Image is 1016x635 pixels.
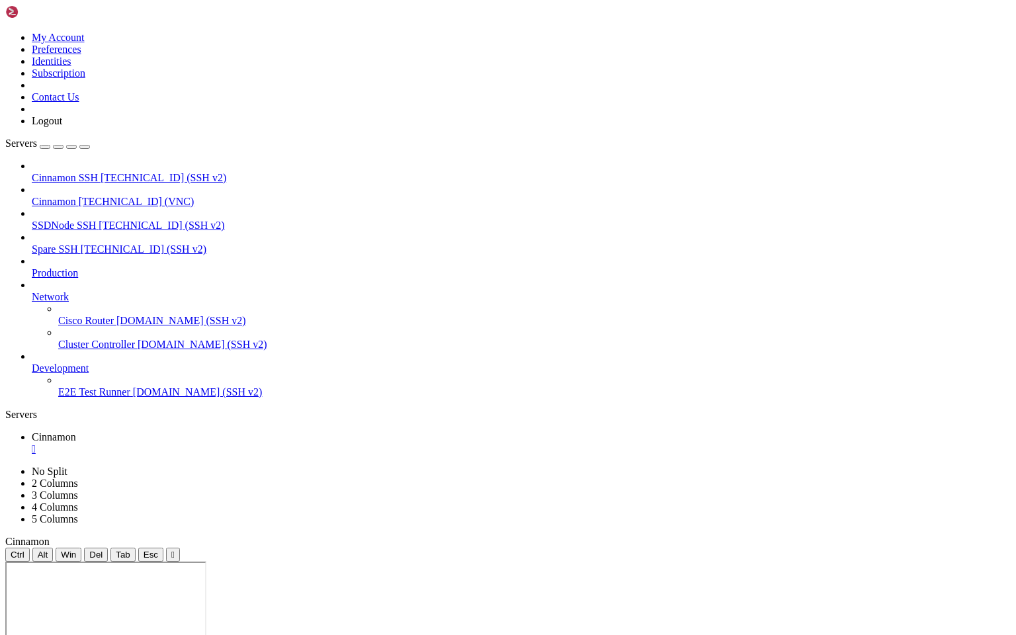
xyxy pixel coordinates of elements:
[32,243,1011,255] a: Spare SSH [TECHNICAL_ID] (SSH v2)
[32,172,98,183] span: Cinnamon SSH
[58,327,1011,351] li: Cluster Controller [DOMAIN_NAME] (SSH v2)
[171,550,175,560] div: 
[58,374,1011,398] li: E2E Test Runner [DOMAIN_NAME] (SSH v2)
[32,501,78,513] a: 4 Columns
[32,160,1011,184] li: Cinnamon SSH [TECHNICAL_ID] (SSH v2)
[116,315,246,326] span: [DOMAIN_NAME] (SSH v2)
[58,386,130,398] span: E2E Test Runner
[32,291,69,302] span: Network
[32,291,1011,303] a: Network
[32,431,1011,455] a: Cinnamon
[133,386,263,398] span: [DOMAIN_NAME] (SSH v2)
[32,513,78,525] a: 5 Columns
[138,548,163,562] button: Esc
[116,550,130,560] span: Tab
[5,536,50,547] span: Cinnamon
[56,548,81,562] button: Win
[38,550,48,560] span: Alt
[32,32,85,43] a: My Account
[81,243,206,255] span: [TECHNICAL_ID] (SSH v2)
[5,548,30,562] button: Ctrl
[144,550,158,560] span: Esc
[32,255,1011,279] li: Production
[32,208,1011,232] li: SSDNode SSH [TECHNICAL_ID] (SSH v2)
[32,220,96,231] span: SSDNode SSH
[5,5,81,19] img: Shellngn
[32,243,78,255] span: Spare SSH
[84,548,108,562] button: Del
[32,362,1011,374] a: Development
[32,267,1011,279] a: Production
[32,466,67,477] a: No Split
[32,44,81,55] a: Preferences
[5,138,90,149] a: Servers
[11,550,24,560] span: Ctrl
[32,220,1011,232] a: SSDNode SSH [TECHNICAL_ID] (SSH v2)
[58,315,114,326] span: Cisco Router
[32,351,1011,398] li: Development
[99,220,224,231] span: [TECHNICAL_ID] (SSH v2)
[32,267,78,278] span: Production
[79,196,194,207] span: [TECHNICAL_ID] (VNC)
[32,489,78,501] a: 3 Columns
[32,184,1011,208] li: Cinnamon [TECHNICAL_ID] (VNC)
[32,91,79,103] a: Contact Us
[32,172,1011,184] a: Cinnamon SSH [TECHNICAL_ID] (SSH v2)
[32,279,1011,351] li: Network
[58,339,135,350] span: Cluster Controller
[32,56,71,67] a: Identities
[32,548,54,562] button: Alt
[32,232,1011,255] li: Spare SSH [TECHNICAL_ID] (SSH v2)
[32,443,1011,455] a: 
[32,196,1011,208] a: Cinnamon [TECHNICAL_ID] (VNC)
[166,548,180,562] button: 
[138,339,267,350] span: [DOMAIN_NAME] (SSH v2)
[32,362,89,374] span: Development
[32,431,76,443] span: Cinnamon
[32,67,85,79] a: Subscription
[5,138,37,149] span: Servers
[61,550,76,560] span: Win
[32,478,78,489] a: 2 Columns
[5,409,1011,421] div: Servers
[58,303,1011,327] li: Cisco Router [DOMAIN_NAME] (SSH v2)
[32,115,62,126] a: Logout
[89,550,103,560] span: Del
[110,548,136,562] button: Tab
[101,172,226,183] span: [TECHNICAL_ID] (SSH v2)
[58,315,1011,327] a: Cisco Router [DOMAIN_NAME] (SSH v2)
[58,386,1011,398] a: E2E Test Runner [DOMAIN_NAME] (SSH v2)
[32,196,76,207] span: Cinnamon
[58,339,1011,351] a: Cluster Controller [DOMAIN_NAME] (SSH v2)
